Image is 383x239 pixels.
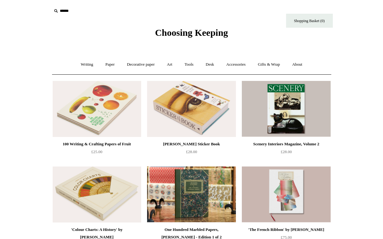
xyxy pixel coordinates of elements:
img: 'The French Ribbon' by Suzanne Slesin [242,166,330,223]
a: Tools [179,56,199,73]
div: 'The French Ribbon' by [PERSON_NAME] [243,226,329,233]
a: Scenery Interiors Magazine, Volume 2 £28.00 [242,140,330,166]
img: John Derian Sticker Book [147,81,236,137]
a: One Hundred Marbled Papers, John Jeffery - Edition 1 of 2 One Hundred Marbled Papers, John Jeffer... [147,166,236,223]
a: 100 Writing & Crafting Papers of Fruit £25.00 [53,140,141,166]
img: Scenery Interiors Magazine, Volume 2 [242,81,330,137]
div: 100 Writing & Crafting Papers of Fruit [54,140,140,148]
a: 'The French Ribbon' by Suzanne Slesin 'The French Ribbon' by Suzanne Slesin [242,166,330,223]
a: John Derian Sticker Book John Derian Sticker Book [147,81,236,137]
a: About [286,56,308,73]
span: £25.00 [91,149,103,154]
img: One Hundred Marbled Papers, John Jeffery - Edition 1 of 2 [147,166,236,223]
span: £28.00 [186,149,197,154]
span: Choosing Keeping [155,27,228,38]
a: 'Colour Charts: A History' by Anne Varichon 'Colour Charts: A History' by Anne Varichon [53,166,141,223]
a: 100 Writing & Crafting Papers of Fruit 100 Writing & Crafting Papers of Fruit [53,81,141,137]
a: Choosing Keeping [155,32,228,37]
a: Paper [100,56,120,73]
a: Art [161,56,178,73]
a: Desk [200,56,220,73]
a: Writing [75,56,99,73]
a: Scenery Interiors Magazine, Volume 2 Scenery Interiors Magazine, Volume 2 [242,81,330,137]
a: Decorative paper [121,56,160,73]
span: £28.00 [281,149,292,154]
a: Accessories [221,56,251,73]
a: Shopping Basket (0) [286,14,333,28]
img: 'Colour Charts: A History' by Anne Varichon [53,166,141,223]
div: [PERSON_NAME] Sticker Book [149,140,234,148]
div: Scenery Interiors Magazine, Volume 2 [243,140,329,148]
img: 100 Writing & Crafting Papers of Fruit [53,81,141,137]
a: [PERSON_NAME] Sticker Book £28.00 [147,140,236,166]
a: Gifts & Wrap [252,56,285,73]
